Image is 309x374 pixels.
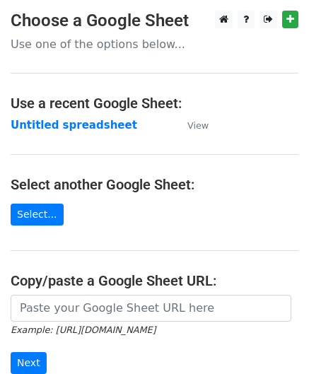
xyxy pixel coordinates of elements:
h4: Use a recent Google Sheet: [11,95,298,112]
a: Select... [11,204,64,226]
small: Example: [URL][DOMAIN_NAME] [11,325,156,335]
h3: Choose a Google Sheet [11,11,298,31]
input: Paste your Google Sheet URL here [11,295,291,322]
p: Use one of the options below... [11,37,298,52]
input: Next [11,352,47,374]
h4: Copy/paste a Google Sheet URL: [11,272,298,289]
a: Untitled spreadsheet [11,119,137,132]
small: View [187,120,209,131]
h4: Select another Google Sheet: [11,176,298,193]
a: View [173,119,209,132]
